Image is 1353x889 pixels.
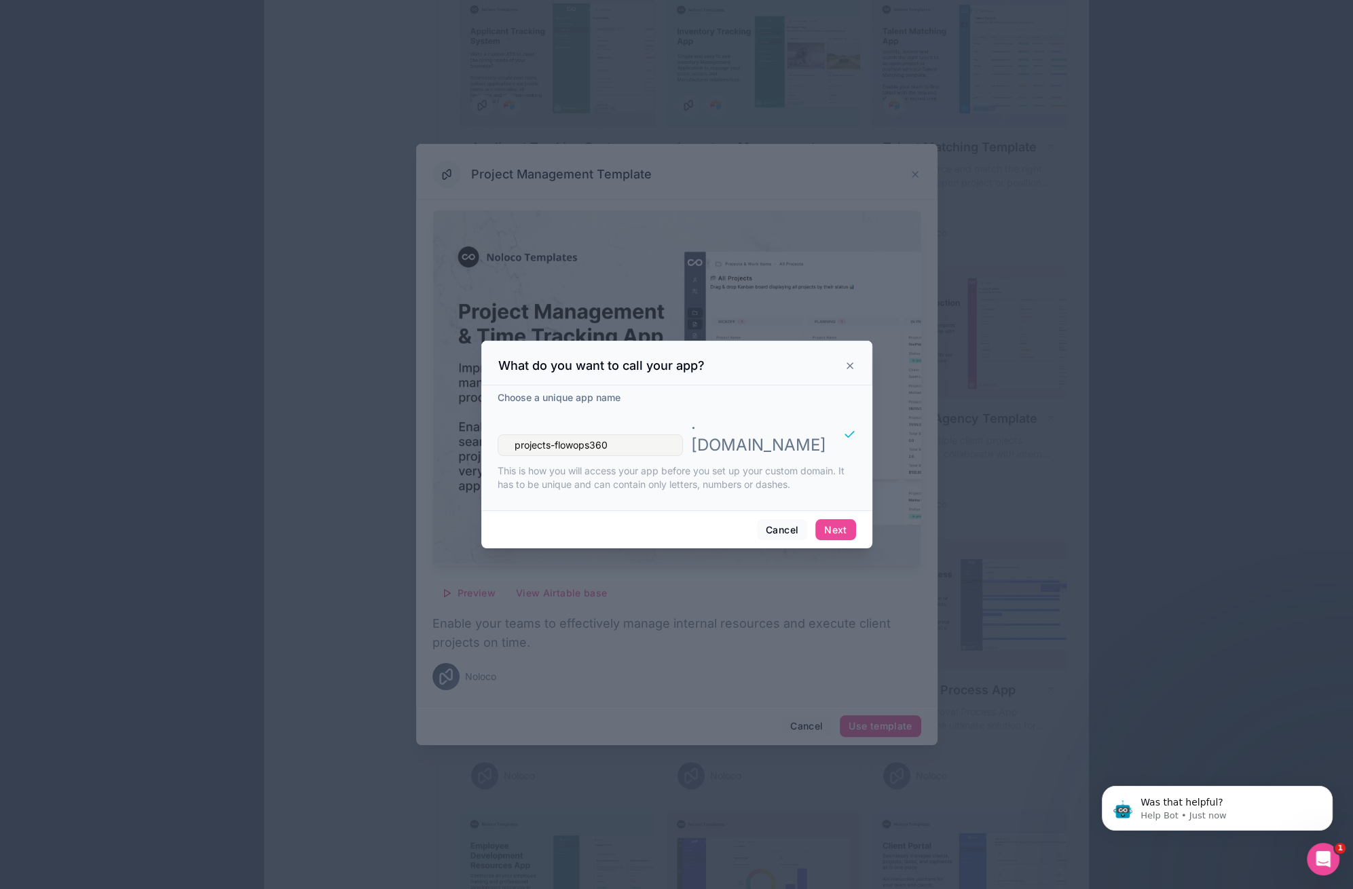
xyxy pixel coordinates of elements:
[498,391,620,404] label: Choose a unique app name
[1335,843,1346,854] span: 1
[498,358,705,374] h3: What do you want to call your app?
[815,519,855,541] button: Next
[691,413,826,456] p: . [DOMAIN_NAME]
[1307,843,1339,875] iframe: Intercom live chat
[1081,757,1353,852] iframe: Intercom notifications message
[757,519,807,541] button: Cancel
[498,464,856,491] p: This is how you will access your app before you set up your custom domain. It has to be unique an...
